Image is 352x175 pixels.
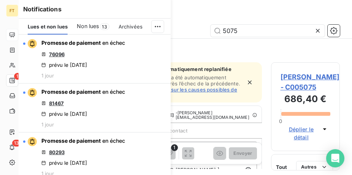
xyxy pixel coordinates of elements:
[276,164,287,170] span: Tout
[279,118,282,124] span: 0
[176,110,250,120] span: - [PERSON_NAME][EMAIL_ADDRESS][DOMAIN_NAME]
[137,74,240,87] span: Cette relance a été automatiquement replanifiée après l’échec de la précédente.
[77,22,99,30] span: Non lues
[41,137,101,144] span: Promesse de paiement
[296,161,333,173] button: Autres
[41,121,54,128] span: 1 jour
[326,149,344,167] div: Open Intercom Messenger
[49,51,65,57] a: 76096
[23,5,166,14] h6: Notifications
[281,125,331,142] button: Déplier le détail
[28,24,68,30] span: Lues et non lues
[102,88,125,95] span: en échec
[41,160,87,166] div: prévu le [DATE]
[19,35,171,84] button: Promesse de paiement en échec76096prévu le [DATE]1 jour
[41,73,54,79] span: 1 jour
[171,144,178,151] span: 1
[6,5,18,17] div: FT
[41,111,87,117] div: prévu le [DATE]
[102,137,125,144] span: en échec
[211,25,325,37] input: Rechercher
[41,88,101,95] span: Promesse de paiement
[41,39,101,46] span: Promesse de paiement
[41,62,87,68] div: prévu le [DATE]
[281,72,331,92] span: [PERSON_NAME] - C005075
[217,166,219,173] span: ]
[49,100,64,106] a: 81467
[49,149,65,155] a: 80293
[283,125,320,141] span: Déplier le détail
[19,84,171,132] button: Promesse de paiement en échec81467prévu le [DATE]1 jour
[155,166,217,175] span: FIGECO [PERSON_NAME]
[102,39,125,46] span: en échec
[137,87,237,99] a: En savoir plus sur les causes possibles de l’échec.
[119,24,143,30] span: Archivées
[137,66,241,72] span: Relance automatiquement replanifiée
[229,147,257,159] button: Envoyer
[100,23,109,30] span: 13
[281,92,331,107] h3: 686,40 €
